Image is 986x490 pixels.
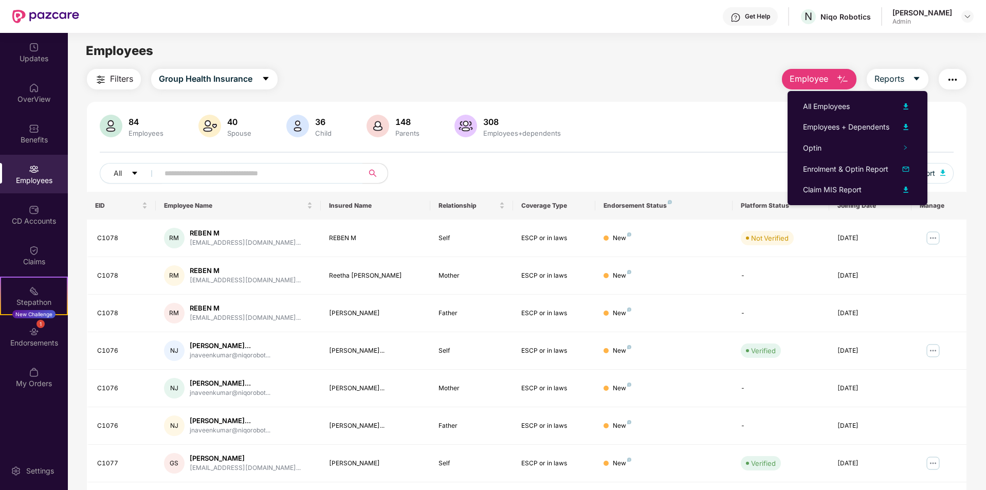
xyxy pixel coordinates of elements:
div: Employees+dependents [481,129,563,137]
div: jnaveenkumar@niqorobot... [190,426,270,435]
span: search [362,169,382,177]
div: ESCP or in laws [521,233,587,243]
span: EID [95,202,140,210]
div: 1 [36,320,45,328]
img: svg+xml;base64,PHN2ZyB4bWxucz0iaHR0cDovL3d3dy53My5vcmcvMjAwMC9zdmciIHhtbG5zOnhsaW5rPSJodHRwOi8vd3... [367,115,389,137]
img: svg+xml;base64,PHN2ZyBpZD0iRW5kb3JzZW1lbnRzIiB4bWxucz0iaHR0cDovL3d3dy53My5vcmcvMjAwMC9zdmciIHdpZH... [29,326,39,337]
div: Reetha [PERSON_NAME] [329,271,423,281]
span: Group Health Insurance [159,72,252,85]
img: New Pazcare Logo [12,10,79,23]
div: Parents [393,129,422,137]
div: [EMAIL_ADDRESS][DOMAIN_NAME]... [190,238,301,248]
div: ESCP or in laws [521,346,587,356]
div: Not Verified [751,233,789,243]
img: svg+xml;base64,PHN2ZyB4bWxucz0iaHR0cDovL3d3dy53My5vcmcvMjAwMC9zdmciIHhtbG5zOnhsaW5rPSJodHRwOi8vd3... [836,74,849,86]
td: - [733,370,829,407]
span: Relationship [439,202,497,210]
button: Group Health Insurancecaret-down [151,69,278,89]
img: svg+xml;base64,PHN2ZyB4bWxucz0iaHR0cDovL3d3dy53My5vcmcvMjAwMC9zdmciIHdpZHRoPSI4IiBoZWlnaHQ9IjgiIH... [627,232,631,237]
img: svg+xml;base64,PHN2ZyB4bWxucz0iaHR0cDovL3d3dy53My5vcmcvMjAwMC9zdmciIHdpZHRoPSIyNCIgaGVpZ2h0PSIyNC... [946,74,959,86]
div: [DATE] [837,346,903,356]
div: New [613,233,631,243]
div: Verified [751,458,776,468]
img: svg+xml;base64,PHN2ZyBpZD0iQ2xhaW0iIHhtbG5zPSJodHRwOi8vd3d3LnczLm9yZy8yMDAwL3N2ZyIgd2lkdGg9IjIwIi... [29,245,39,256]
div: New [613,384,631,393]
div: REBEN M [190,303,301,313]
th: Manage [911,192,966,220]
div: Verified [751,346,776,356]
div: GS [164,453,185,474]
div: 36 [313,117,334,127]
th: Coverage Type [513,192,595,220]
span: Reports [874,72,904,85]
button: Employee [782,69,856,89]
div: Father [439,421,504,431]
span: Filters [110,72,133,85]
div: [DATE] [837,233,903,243]
button: Filters [87,69,141,89]
img: svg+xml;base64,PHN2ZyBpZD0iRW1wbG95ZWVzIiB4bWxucz0iaHR0cDovL3d3dy53My5vcmcvMjAwMC9zdmciIHdpZHRoPS... [29,164,39,174]
td: - [733,257,829,295]
div: NJ [164,378,185,398]
th: EID [87,192,156,220]
div: New [613,308,631,318]
div: [EMAIL_ADDRESS][DOMAIN_NAME]... [190,276,301,285]
img: svg+xml;base64,PHN2ZyB4bWxucz0iaHR0cDovL3d3dy53My5vcmcvMjAwMC9zdmciIHhtbG5zOnhsaW5rPSJodHRwOi8vd3... [900,121,912,133]
div: New [613,421,631,431]
img: svg+xml;base64,PHN2ZyB4bWxucz0iaHR0cDovL3d3dy53My5vcmcvMjAwMC9zdmciIHdpZHRoPSI4IiBoZWlnaHQ9IjgiIH... [627,420,631,424]
div: Mother [439,271,504,281]
span: right [903,145,908,150]
td: - [733,407,829,445]
div: [DATE] [837,421,903,431]
div: 308 [481,117,563,127]
button: Reportscaret-down [867,69,928,89]
div: Claim MIS Report [803,184,862,195]
div: C1078 [97,271,148,281]
div: RM [164,303,185,323]
img: svg+xml;base64,PHN2ZyB4bWxucz0iaHR0cDovL3d3dy53My5vcmcvMjAwMC9zdmciIHdpZHRoPSI4IiBoZWlnaHQ9IjgiIH... [627,345,631,349]
img: svg+xml;base64,PHN2ZyB4bWxucz0iaHR0cDovL3d3dy53My5vcmcvMjAwMC9zdmciIHhtbG5zOnhsaW5rPSJodHRwOi8vd3... [940,170,945,176]
div: NJ [164,415,185,436]
div: Niqo Robotics [820,12,871,22]
div: Get Help [745,12,770,21]
th: Employee Name [156,192,321,220]
img: svg+xml;base64,PHN2ZyB4bWxucz0iaHR0cDovL3d3dy53My5vcmcvMjAwMC9zdmciIHhtbG5zOnhsaW5rPSJodHRwOi8vd3... [900,163,912,175]
div: C1077 [97,459,148,468]
img: svg+xml;base64,PHN2ZyB4bWxucz0iaHR0cDovL3d3dy53My5vcmcvMjAwMC9zdmciIHhtbG5zOnhsaW5rPSJodHRwOi8vd3... [100,115,122,137]
img: svg+xml;base64,PHN2ZyBpZD0iU2V0dGluZy0yMHgyMCIgeG1sbnM9Imh0dHA6Ly93d3cudzMub3JnLzIwMDAvc3ZnIiB3aW... [11,466,21,476]
img: svg+xml;base64,PHN2ZyBpZD0iSGVscC0zMngzMiIgeG1sbnM9Imh0dHA6Ly93d3cudzMub3JnLzIwMDAvc3ZnIiB3aWR0aD... [731,12,741,23]
div: Child [313,129,334,137]
div: [PERSON_NAME]... [190,416,270,426]
img: svg+xml;base64,PHN2ZyB4bWxucz0iaHR0cDovL3d3dy53My5vcmcvMjAwMC9zdmciIHdpZHRoPSIyNCIgaGVpZ2h0PSIyNC... [95,74,107,86]
div: Admin [892,17,952,26]
div: RM [164,228,185,248]
div: [PERSON_NAME] [329,459,423,468]
div: [PERSON_NAME]... [190,341,270,351]
div: ESCP or in laws [521,271,587,281]
div: [DATE] [837,271,903,281]
div: REBEN M [190,228,301,238]
div: [PERSON_NAME] [190,453,301,463]
div: Mother [439,384,504,393]
div: NJ [164,340,185,361]
img: svg+xml;base64,PHN2ZyB4bWxucz0iaHR0cDovL3d3dy53My5vcmcvMjAwMC9zdmciIHhtbG5zOnhsaW5rPSJodHRwOi8vd3... [286,115,309,137]
div: Employees + Dependents [803,121,889,133]
div: Spouse [225,129,253,137]
div: Self [439,459,504,468]
span: Employee [790,72,828,85]
span: caret-down [262,75,270,84]
div: C1076 [97,421,148,431]
img: svg+xml;base64,PHN2ZyBpZD0iSG9tZSIgeG1sbnM9Imh0dHA6Ly93d3cudzMub3JnLzIwMDAvc3ZnIiB3aWR0aD0iMjAiIG... [29,83,39,93]
img: svg+xml;base64,PHN2ZyBpZD0iTXlfT3JkZXJzIiBkYXRhLW5hbWU9Ik15IE9yZGVycyIgeG1sbnM9Imh0dHA6Ly93d3cudz... [29,367,39,377]
div: ESCP or in laws [521,459,587,468]
span: N [805,10,812,23]
div: [PERSON_NAME]... [190,378,270,388]
div: REBEN M [329,233,423,243]
img: svg+xml;base64,PHN2ZyBpZD0iQ0RfQWNjb3VudHMiIGRhdGEtbmFtZT0iQ0QgQWNjb3VudHMiIHhtbG5zPSJodHRwOi8vd3... [29,205,39,215]
div: [DATE] [837,459,903,468]
div: 148 [393,117,422,127]
div: Stepathon [1,297,67,307]
span: Employee Name [164,202,305,210]
span: All [114,168,122,179]
img: svg+xml;base64,PHN2ZyBpZD0iQmVuZWZpdHMiIHhtbG5zPSJodHRwOi8vd3d3LnczLm9yZy8yMDAwL3N2ZyIgd2lkdGg9Ij... [29,123,39,134]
